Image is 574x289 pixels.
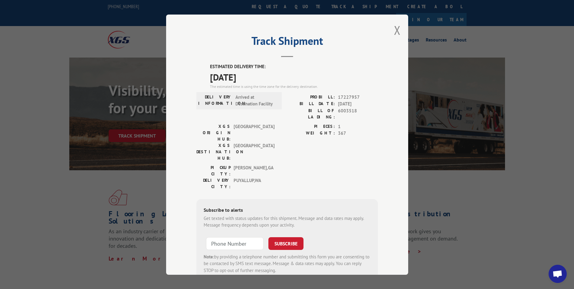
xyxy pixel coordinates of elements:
span: Arrived at Destination Facility [235,94,276,107]
label: ESTIMATED DELIVERY TIME: [210,63,378,70]
label: BILL DATE: [287,101,335,108]
label: WEIGHT: [287,130,335,137]
div: Get texted with status updates for this shipment. Message and data rates may apply. Message frequ... [204,215,371,228]
label: XGS ORIGIN HUB: [196,123,231,142]
button: SUBSCRIBE [268,237,303,250]
span: 6003518 [338,107,378,120]
div: by providing a telephone number and submitting this form you are consenting to be contacted by SM... [204,253,371,274]
label: DELIVERY CITY: [196,177,231,190]
label: PICKUP CITY: [196,164,231,177]
span: 17227957 [338,94,378,101]
div: The estimated time is using the time zone for the delivery destination. [210,84,378,89]
span: [PERSON_NAME] , GA [234,164,274,177]
input: Phone Number [206,237,264,250]
label: BILL OF LADING: [287,107,335,120]
label: PROBILL: [287,94,335,101]
button: Close modal [394,22,401,38]
span: [GEOGRAPHIC_DATA] [234,123,274,142]
span: [DATE] [338,101,378,108]
strong: Note: [204,254,214,259]
a: Open chat [549,265,567,283]
span: 367 [338,130,378,137]
span: [GEOGRAPHIC_DATA] [234,142,274,161]
label: XGS DESTINATION HUB: [196,142,231,161]
label: DELIVERY INFORMATION: [198,94,232,107]
span: [DATE] [210,70,378,84]
div: Subscribe to alerts [204,206,371,215]
label: PIECES: [287,123,335,130]
span: PUYALLUP , WA [234,177,274,190]
h2: Track Shipment [196,37,378,48]
span: 1 [338,123,378,130]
